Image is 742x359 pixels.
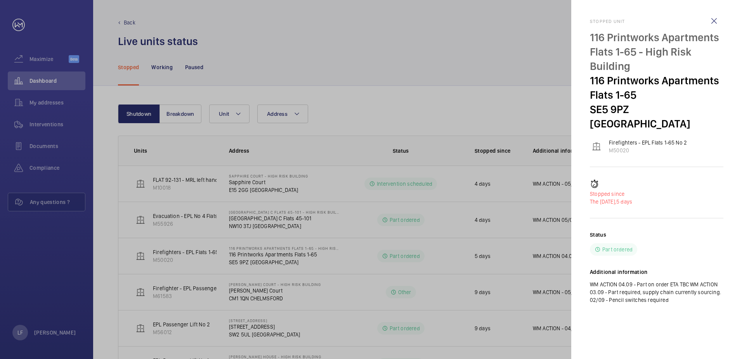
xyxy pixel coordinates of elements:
[590,30,723,73] p: 116 Printworks Apartments Flats 1-65 - High Risk Building
[590,190,723,198] p: Stopped since
[590,281,723,304] p: WM ACTION 04.09 - Part on order ETA TBC WM ACTION 03.09 - Part required, supply chain currently s...
[590,199,616,205] span: The [DATE],
[590,19,723,24] h2: Stopped unit
[590,102,723,131] p: SE5 9PZ [GEOGRAPHIC_DATA]
[590,231,606,239] h2: Status
[590,198,723,206] p: 5 days
[609,146,687,154] p: M50020
[609,139,687,146] p: Firefighters - EPL Flats 1-65 No 2
[590,73,723,102] p: 116 Printworks Apartments Flats 1-65
[592,142,601,151] img: elevator.svg
[602,246,633,253] p: Part ordered
[590,268,723,276] h2: Additional information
